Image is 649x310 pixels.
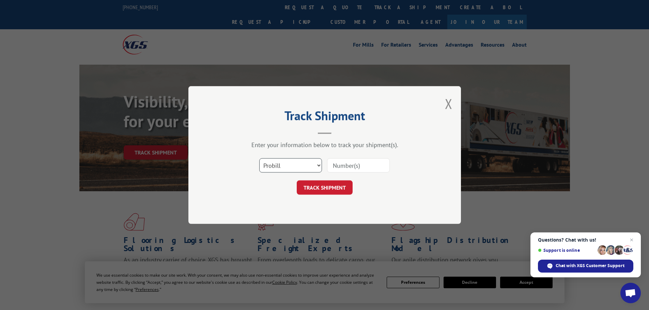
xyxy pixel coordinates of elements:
[445,95,452,113] button: Close modal
[628,236,636,244] span: Close chat
[556,263,624,269] span: Chat with XGS Customer Support
[538,248,595,253] span: Support is online
[538,260,633,273] div: Chat with XGS Customer Support
[327,158,390,173] input: Number(s)
[620,283,641,303] div: Open chat
[538,237,633,243] span: Questions? Chat with us!
[222,141,427,149] div: Enter your information below to track your shipment(s).
[222,111,427,124] h2: Track Shipment
[297,180,353,195] button: TRACK SHIPMENT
